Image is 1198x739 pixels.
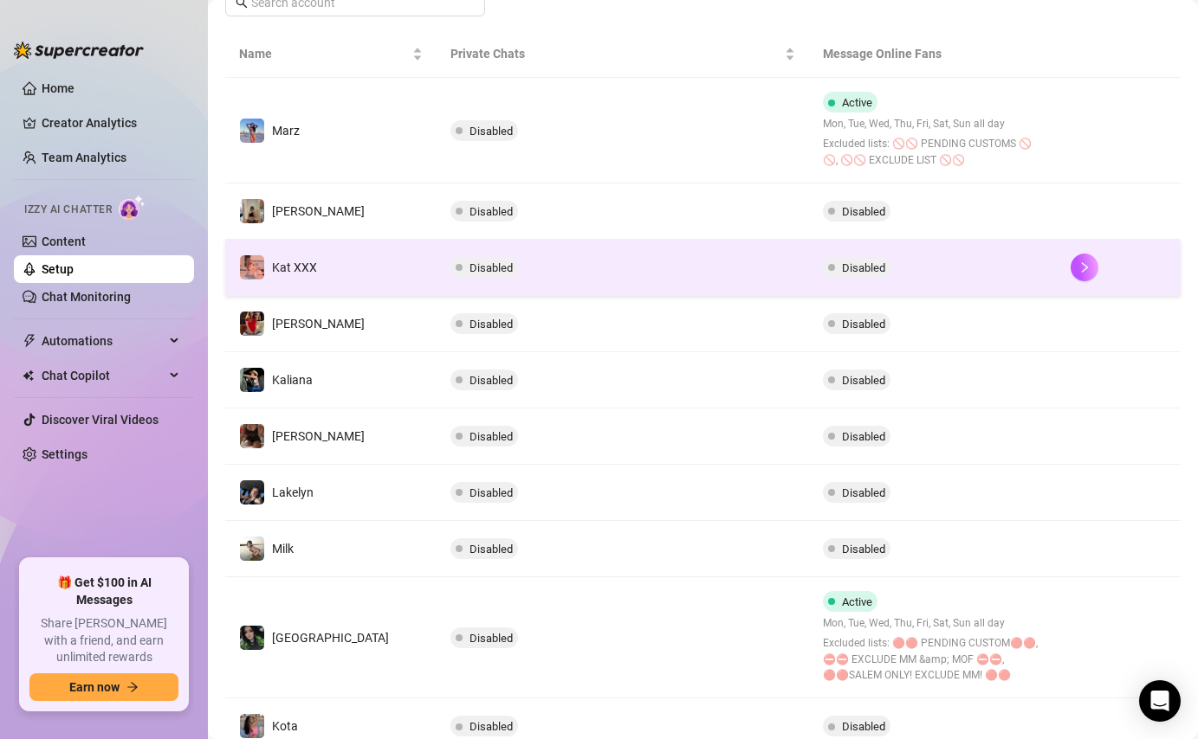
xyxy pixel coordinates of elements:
span: Disabled [469,374,513,387]
span: Private Chats [450,44,780,63]
span: Disabled [469,125,513,138]
img: Kat XXX [240,255,264,280]
span: Disabled [469,632,513,645]
span: Disabled [469,205,513,218]
span: arrow-right [126,681,139,693]
img: Natasha [240,199,264,223]
span: Izzy AI Chatter [24,202,112,218]
span: [PERSON_NAME] [272,204,365,218]
span: Automations [42,327,165,355]
a: Content [42,235,86,248]
span: Disabled [842,318,885,331]
th: Private Chats [437,30,808,78]
span: Disabled [842,543,885,556]
span: Disabled [842,486,885,499]
img: Kota [240,714,264,738]
span: Disabled [469,486,513,499]
img: Kaliana [240,368,264,392]
span: [PERSON_NAME] [272,429,365,443]
span: Chat Copilot [42,362,165,389]
span: Mon, Tue, Wed, Thu, Fri, Sat, Sun all day [823,615,1043,632]
a: Home [42,81,74,95]
span: Marz [272,124,300,138]
img: Chat Copilot [23,369,34,382]
span: Disabled [469,318,513,331]
span: Milk [272,542,294,556]
span: Disabled [469,543,513,556]
img: Salem [240,626,264,650]
img: Marz [240,119,264,143]
span: right [1078,261,1091,273]
span: Excluded lists: 🔴🔴 PENDING CUSTOM🔴🔴, ⛔️⛔️ EXCLUDE MM &amp; MOF ⛔️⛔️, 🔴🔴SALEM ONLY! EXCLUDE MM! 🔴🔴 [823,635,1043,684]
span: [GEOGRAPHIC_DATA] [272,631,389,645]
span: Disabled [842,430,885,443]
span: Disabled [842,374,885,387]
th: Message Online Fans [809,30,1057,78]
a: Creator Analytics [42,109,180,137]
span: Mon, Tue, Wed, Thu, Fri, Sat, Sun all day [823,116,1043,132]
img: Lily Rhyia [240,424,264,448]
span: Earn now [69,680,120,694]
img: AI Chatter [119,195,146,220]
img: Caroline [240,312,264,336]
span: Disabled [469,261,513,274]
a: Setup [42,262,74,276]
span: 🎁 Get $100 in AI Messages [29,575,178,608]
span: Disabled [469,430,513,443]
img: Milk [240,537,264,561]
div: Open Intercom Messenger [1139,680,1181,722]
span: Lakelyn [272,485,314,499]
img: logo-BBDzfeDw.svg [14,42,144,59]
span: Excluded lists: 🚫🚫 PENDING CUSTOMS 🚫🚫, 🚫🚫 EXCLUDE LIST 🚫🚫 [823,136,1043,169]
span: Name [239,44,409,63]
span: Share [PERSON_NAME] with a friend, and earn unlimited rewards [29,615,178,666]
span: Kota [272,719,298,733]
span: Active [842,96,872,109]
span: [PERSON_NAME] [272,317,365,331]
span: Disabled [842,261,885,274]
img: Lakelyn [240,480,264,504]
a: Settings [42,447,87,461]
th: Name [225,30,437,78]
a: Team Analytics [42,151,126,164]
a: Discover Viral Videos [42,413,159,427]
span: Disabled [469,720,513,733]
span: Kaliana [272,373,313,387]
button: Earn nowarrow-right [29,673,178,701]
span: Disabled [842,205,885,218]
span: thunderbolt [23,334,36,348]
span: Kat XXX [272,260,317,274]
span: Disabled [842,720,885,733]
span: Active [842,595,872,608]
button: right [1071,254,1098,281]
a: Chat Monitoring [42,290,131,304]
